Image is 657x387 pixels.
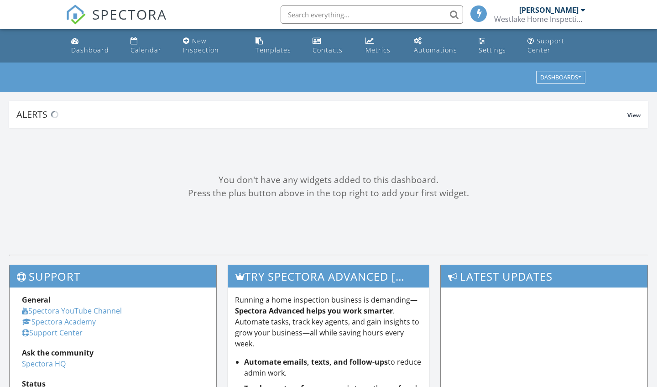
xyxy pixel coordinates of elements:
[228,265,429,288] h3: Try spectora advanced [DATE]
[22,347,204,358] div: Ask the community
[22,359,66,369] a: Spectora HQ
[627,111,641,119] span: View
[410,33,468,59] a: Automations (Basic)
[66,12,167,31] a: SPECTORA
[441,265,647,288] h3: Latest Updates
[255,46,291,54] div: Templates
[130,46,162,54] div: Calendar
[22,306,122,316] a: Spectora YouTube Channel
[71,46,109,54] div: Dashboard
[9,187,648,200] div: Press the plus button above in the top right to add your first widget.
[68,33,120,59] a: Dashboard
[22,295,51,305] strong: General
[540,74,581,81] div: Dashboards
[313,46,343,54] div: Contacts
[10,265,216,288] h3: Support
[252,33,302,59] a: Templates
[414,46,457,54] div: Automations
[244,356,422,378] li: to reduce admin work.
[9,173,648,187] div: You don't have any widgets added to this dashboard.
[127,33,172,59] a: Calendar
[66,5,86,25] img: The Best Home Inspection Software - Spectora
[494,15,585,24] div: Westlake Home Inspections
[183,37,219,54] div: New Inspection
[536,71,585,84] button: Dashboards
[527,37,564,54] div: Support Center
[244,357,388,367] strong: Automate emails, texts, and follow-ups
[179,33,244,59] a: New Inspection
[92,5,167,24] span: SPECTORA
[235,294,422,349] p: Running a home inspection business is demanding— . Automate tasks, track key agents, and gain ins...
[365,46,391,54] div: Metrics
[309,33,355,59] a: Contacts
[22,317,96,327] a: Spectora Academy
[519,5,579,15] div: [PERSON_NAME]
[524,33,589,59] a: Support Center
[16,108,627,120] div: Alerts
[479,46,506,54] div: Settings
[281,5,463,24] input: Search everything...
[362,33,403,59] a: Metrics
[22,328,83,338] a: Support Center
[235,306,393,316] strong: Spectora Advanced helps you work smarter
[475,33,516,59] a: Settings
